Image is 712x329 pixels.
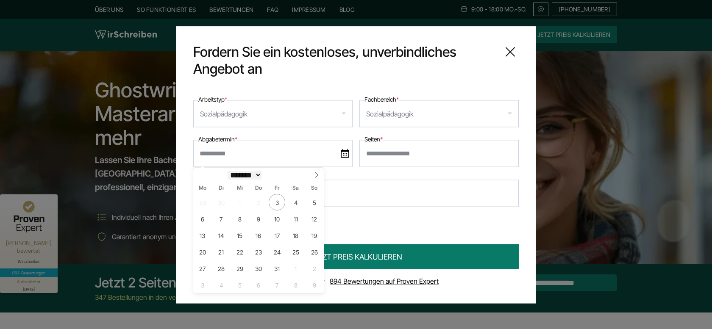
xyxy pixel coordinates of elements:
[213,210,229,227] span: Oktober 7, 2025
[366,107,414,120] div: Sozialpädagogik
[213,276,229,293] span: November 4, 2025
[269,210,285,227] span: Oktober 10, 2025
[249,185,268,191] span: Do
[306,194,323,210] span: Oktober 5, 2025
[250,260,267,276] span: Oktober 30, 2025
[213,260,229,276] span: Oktober 28, 2025
[198,94,227,104] label: Arbeitstyp
[250,194,267,210] span: Oktober 2, 2025
[200,107,248,120] div: Sozialpädagogik
[250,276,267,293] span: November 6, 2025
[213,194,229,210] span: September 30, 2025
[364,94,399,104] label: Fachbereich
[231,210,248,227] span: Oktober 8, 2025
[231,276,248,293] span: November 5, 2025
[306,260,323,276] span: November 2, 2025
[194,210,211,227] span: Oktober 6, 2025
[213,227,229,243] span: Oktober 14, 2025
[198,134,237,144] label: Abgabetermin
[287,260,304,276] span: November 1, 2025
[287,210,304,227] span: Oktober 11, 2025
[306,243,323,260] span: Oktober 26, 2025
[250,210,267,227] span: Oktober 9, 2025
[193,244,519,269] button: JETZT PREIS KALKULIEREN
[269,227,285,243] span: Oktober 17, 2025
[286,185,305,191] span: Sa
[310,251,402,262] span: JETZT PREIS KALKULIEREN
[287,227,304,243] span: Oktober 18, 2025
[341,149,349,158] img: date
[231,227,248,243] span: Oktober 15, 2025
[212,185,231,191] span: Di
[305,185,324,191] span: So
[194,194,211,210] span: September 29, 2025
[269,260,285,276] span: Oktober 31, 2025
[269,243,285,260] span: Oktober 24, 2025
[231,260,248,276] span: Oktober 29, 2025
[250,227,267,243] span: Oktober 16, 2025
[228,171,262,180] select: Month
[250,243,267,260] span: Oktober 23, 2025
[193,43,495,77] span: Fordern Sie ein kostenloses, unverbindliches Angebot an
[193,185,212,191] span: Mo
[269,194,285,210] span: Oktober 3, 2025
[269,276,285,293] span: November 7, 2025
[306,210,323,227] span: Oktober 12, 2025
[194,276,211,293] span: November 3, 2025
[231,185,249,191] span: Mi
[193,140,353,167] input: date
[231,243,248,260] span: Oktober 22, 2025
[287,194,304,210] span: Oktober 4, 2025
[194,227,211,243] span: Oktober 13, 2025
[364,134,383,144] label: Seiten
[306,227,323,243] span: Oktober 19, 2025
[287,276,304,293] span: November 8, 2025
[194,243,211,260] span: Oktober 20, 2025
[261,171,289,180] input: Year
[330,276,439,285] a: 894 Bewertungen auf Proven Expert
[213,243,229,260] span: Oktober 21, 2025
[287,243,304,260] span: Oktober 25, 2025
[194,260,211,276] span: Oktober 27, 2025
[306,276,323,293] span: November 9, 2025
[231,194,248,210] span: Oktober 1, 2025
[268,185,286,191] span: Fr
